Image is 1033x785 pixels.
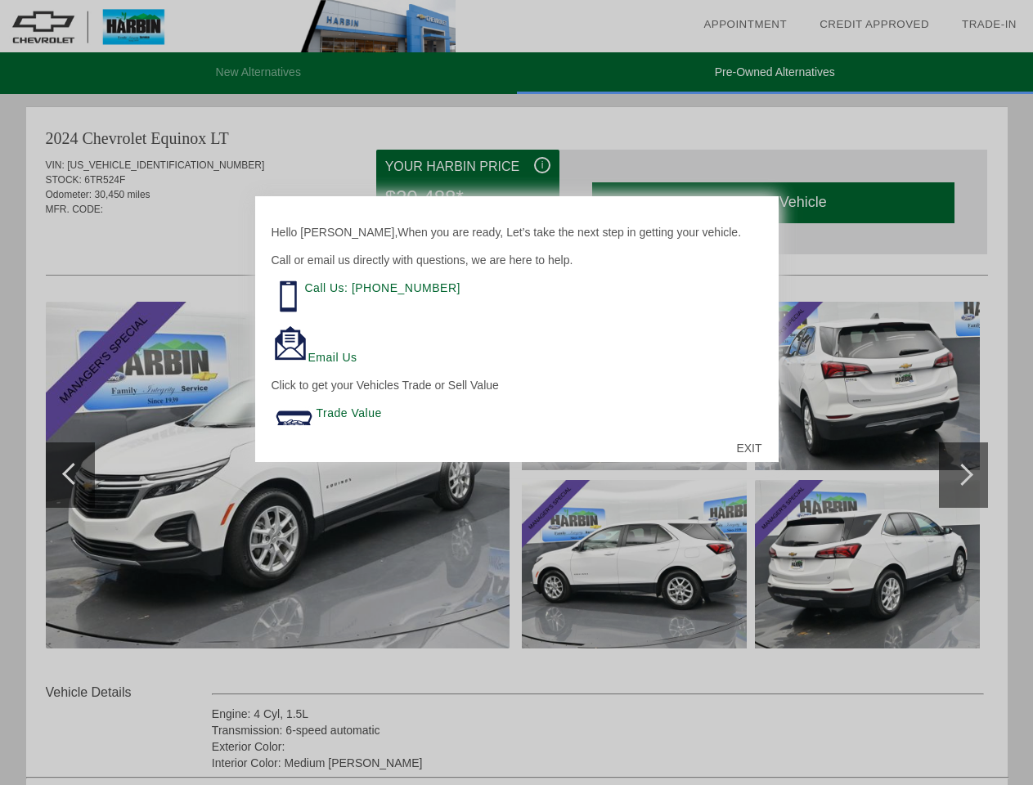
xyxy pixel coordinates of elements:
[272,325,308,361] img: Email Icon
[317,406,382,419] a: Trade Value
[720,424,778,473] div: EXIT
[308,351,357,364] a: Email Us
[820,18,929,30] a: Credit Approved
[305,281,460,294] a: Call Us: [PHONE_NUMBER]
[272,252,762,268] p: Call or email us directly with questions, we are here to help.
[272,377,762,393] p: Click to get your Vehicles Trade or Sell Value
[272,224,762,240] p: Hello [PERSON_NAME],When you are ready, Let’s take the next step in getting your vehicle.
[703,18,787,30] a: Appointment
[962,18,1017,30] a: Trade-In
